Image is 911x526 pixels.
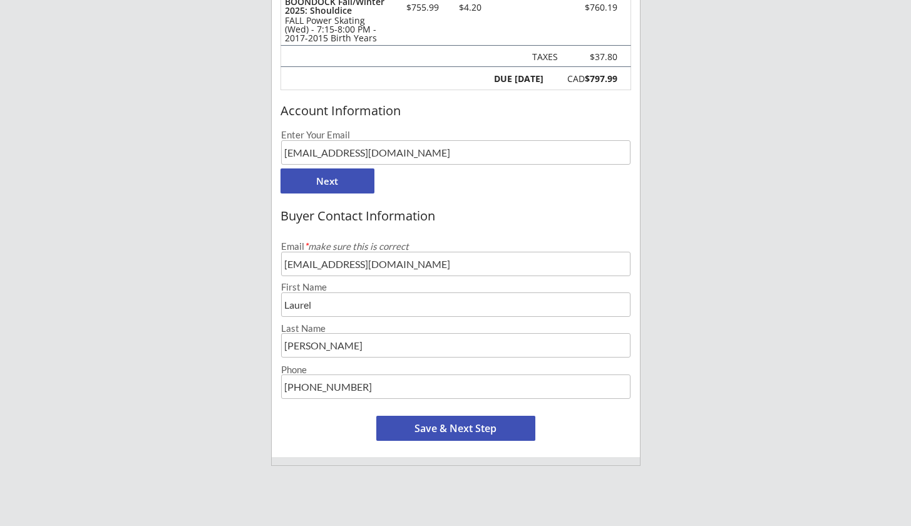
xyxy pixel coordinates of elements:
[281,209,631,223] div: Buyer Contact Information
[450,3,492,12] div: $4.20
[281,242,630,251] div: Email
[547,3,617,12] div: $760.19
[527,53,558,62] div: Taxes not charged on the fee
[376,416,535,441] button: Save & Next Step
[281,130,630,140] div: Enter Your Email
[304,240,409,252] em: make sure this is correct
[569,53,617,61] div: $37.80
[585,73,617,85] strong: $797.99
[281,282,630,292] div: First Name
[492,75,543,83] div: DUE [DATE]
[569,53,617,62] div: Taxes not charged on the fee
[550,75,617,83] div: CAD
[527,53,558,61] div: TAXES
[281,168,374,193] button: Next
[281,365,630,374] div: Phone
[285,16,391,43] div: FALL Power Skating (Wed) - 7:15-8:00 PM - 2017-2015 Birth Years
[281,104,631,118] div: Account Information
[396,3,450,12] div: $755.99
[281,324,630,333] div: Last Name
